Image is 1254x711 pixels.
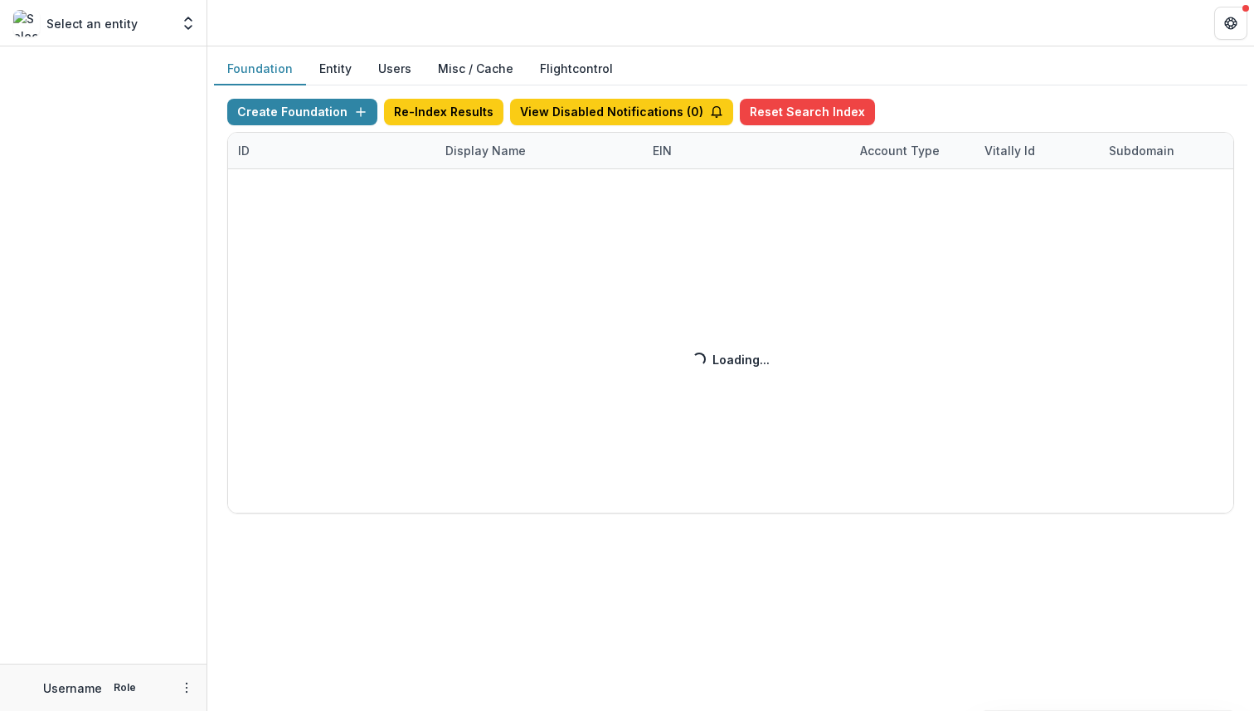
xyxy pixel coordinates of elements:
[46,15,138,32] p: Select an entity
[540,60,613,77] a: Flightcontrol
[306,53,365,85] button: Entity
[214,53,306,85] button: Foundation
[109,680,141,695] p: Role
[365,53,425,85] button: Users
[13,10,40,37] img: Select an entity
[43,679,102,697] p: Username
[1214,7,1247,40] button: Get Help
[425,53,527,85] button: Misc / Cache
[177,678,197,698] button: More
[177,7,200,40] button: Open entity switcher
